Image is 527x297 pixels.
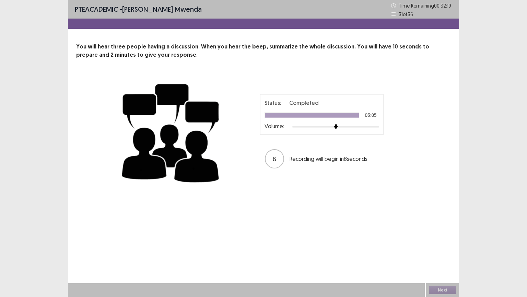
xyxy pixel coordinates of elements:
p: - [PERSON_NAME] Mwenda [75,4,202,14]
p: Volume: [265,122,284,130]
p: Recording will begin in 8 seconds [290,155,379,163]
img: group-discussion [119,76,222,188]
p: 8 [273,154,276,164]
p: You will hear three people having a discussion. When you hear the beep, summarize the whole discu... [76,43,451,59]
p: 31 of 36 [399,11,413,18]
span: PTE academic [75,5,118,13]
img: arrow-thumb [333,124,338,129]
p: Completed [289,99,319,107]
p: 03:05 [365,113,377,118]
p: Status: [265,99,281,107]
p: Time Remaining 00 : 32 : 19 [399,2,452,9]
